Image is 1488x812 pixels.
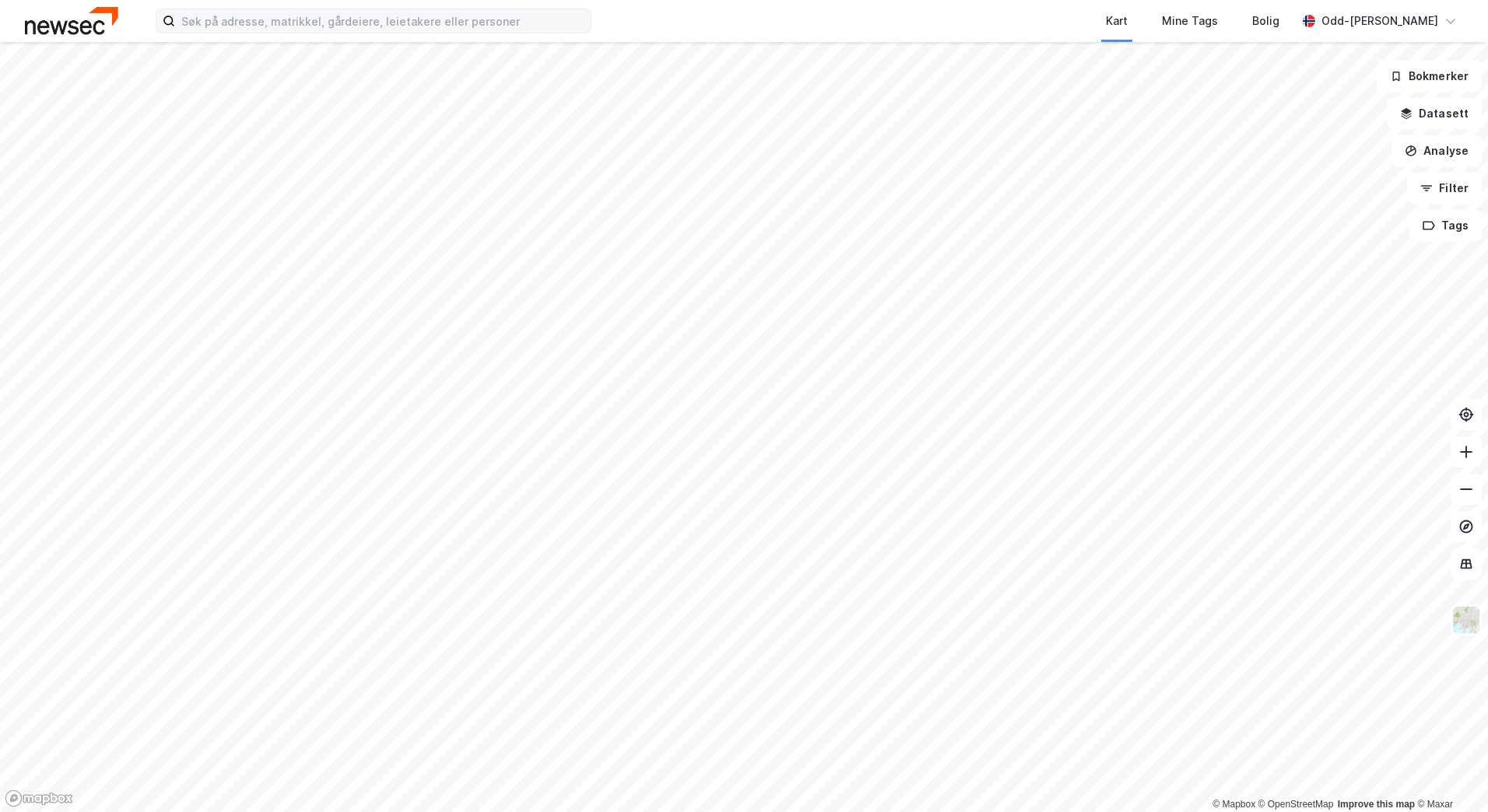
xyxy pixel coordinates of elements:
div: Kart [1106,12,1128,30]
div: Bolig [1252,12,1279,30]
iframe: Chat Widget [1410,737,1488,812]
div: Odd-[PERSON_NAME] [1321,12,1438,30]
input: Søk på adresse, matrikkel, gårdeiere, leietakere eller personer [175,9,591,33]
div: Mine Tags [1162,12,1218,30]
img: newsec-logo.f6e21ccffca1b3a03d2d.png [25,7,118,34]
div: Kontrollprogram for chat [1410,737,1488,812]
